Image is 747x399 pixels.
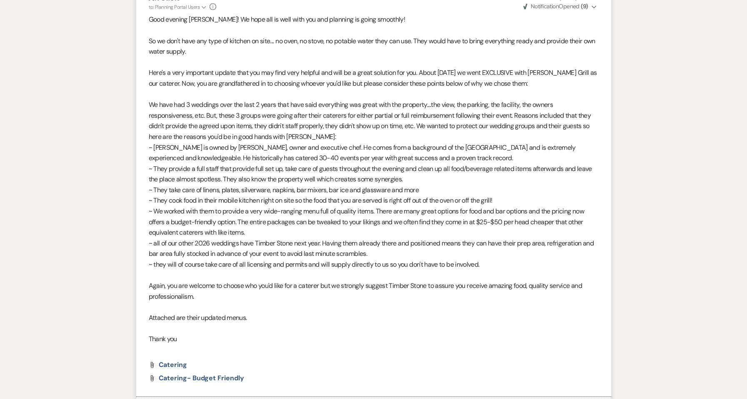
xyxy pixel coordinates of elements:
a: Catering [159,362,187,368]
p: ~ They provide a full staff that provide full set up, take care of guests throughout the evening ... [149,164,599,185]
p: ~ They take care of linens, plates, silverware, napkins, bar mixers, bar ice and glassware and more [149,185,599,196]
span: Notification [531,2,559,10]
p: ~ all of our other 2026 weddings have Timber Stone next year. Having them already there and posit... [149,238,599,259]
a: Catering- Budget Friendly [159,375,244,382]
p: Good evening [PERSON_NAME]! We hope all is well with you and planning is going smoothly! [149,14,599,25]
p: Thank you [149,334,599,344]
strong: ( 9 ) [581,2,588,10]
span: Catering- Budget Friendly [159,374,244,382]
p: So we don't have any type of kitchen on site.... no oven, no stove, no potable water they can use... [149,36,599,57]
p: Here's a very important update that you may find very helpful and will be a great solution for yo... [149,67,599,89]
p: ~ They cook food in their mobile kitchen right on site so the food that you are served is right o... [149,195,599,206]
p: Again, you are welcome to choose who you'd like for a caterer but we strongly suggest Timber Ston... [149,280,599,302]
p: ~ [PERSON_NAME] is owned by [PERSON_NAME], owner and executive chef. He comes from a background o... [149,142,599,164]
p: ~ We worked with them to provide a very wide-ranging menu full of quality items. There are many g... [149,206,599,238]
button: to: Planning Portal Users [149,3,208,11]
p: We have had 3 weddings over the last 2 years that have said everything was great with the propert... [149,99,599,142]
p: ~ they will of course take care of all licensing and permits and will supply directly to us so yo... [149,259,599,270]
p: Attached are their updated menus. [149,312,599,323]
span: to: Planning Portal Users [149,4,200,10]
span: Catering [159,360,187,369]
button: NotificationOpened (9) [522,2,599,11]
span: Opened [523,2,588,10]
